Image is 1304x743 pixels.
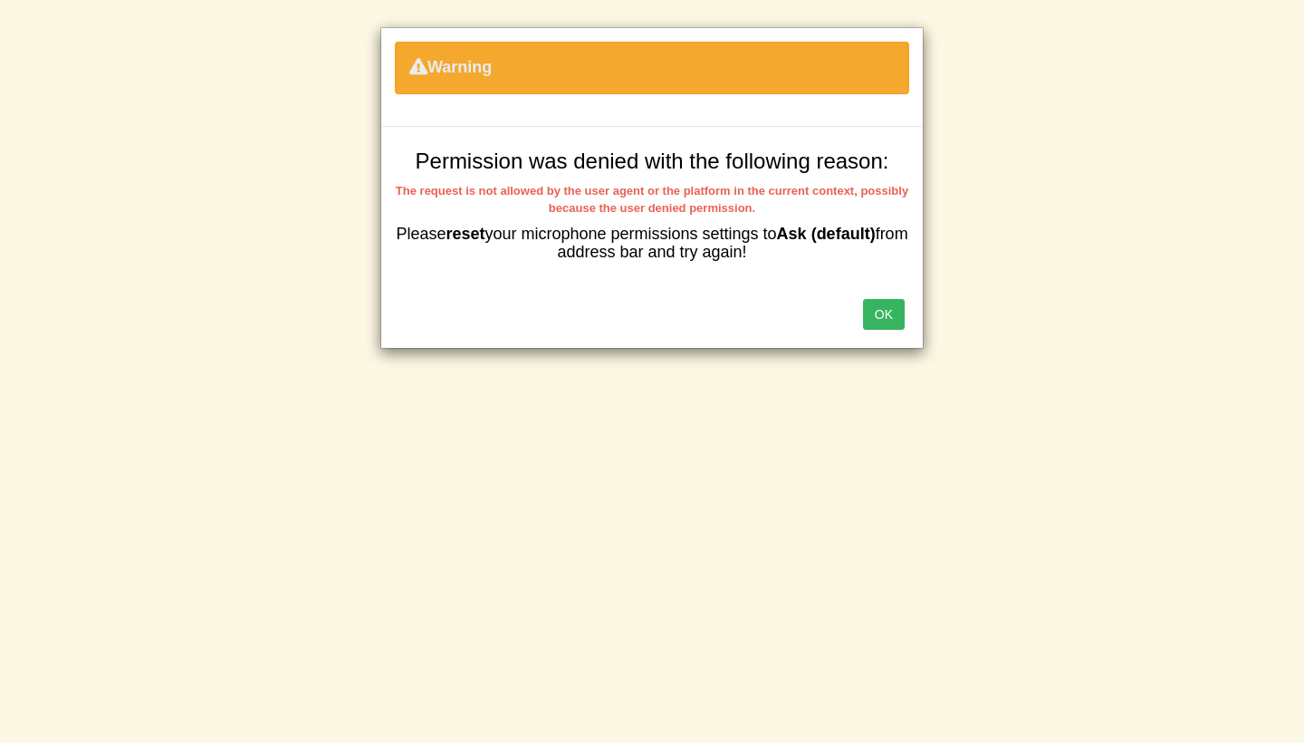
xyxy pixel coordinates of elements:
[777,225,876,243] b: Ask (default)
[396,184,908,215] b: The request is not allowed by the user agent or the platform in the current context, possibly bec...
[395,226,909,262] h4: Please your microphone permissions settings to from address bar and try again!
[863,299,905,330] button: OK
[446,225,484,243] b: reset
[395,150,909,173] h3: Permission was denied with the following reason:
[395,42,909,94] div: Warning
